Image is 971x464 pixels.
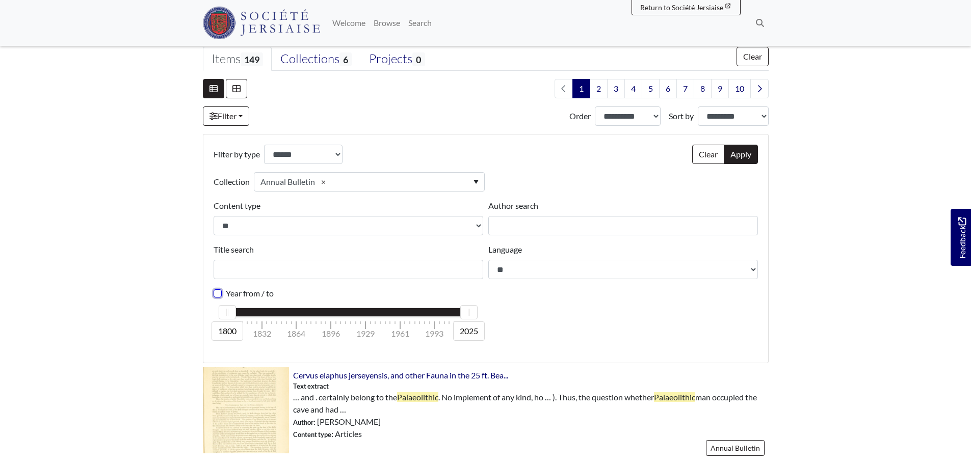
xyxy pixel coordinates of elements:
span: 6 [339,52,352,66]
div: 1993 [425,327,443,340]
div: 1929 [356,327,375,340]
img: Société Jersiaise [203,7,321,39]
div: Collections [280,51,352,67]
span: : [PERSON_NAME] [293,416,381,428]
a: Would you like to provide feedback? [951,209,971,266]
a: Goto page 9 [711,79,729,98]
a: Welcome [328,13,370,33]
div: 1961 [391,327,409,340]
button: Apply [724,145,758,164]
div: 1832 [253,327,271,340]
label: Author search [488,200,538,212]
a: Goto page 5 [642,79,660,98]
label: Sort by [669,110,694,122]
label: Year from / to [226,287,274,299]
span: Content type [293,430,331,439]
a: Goto page 2 [590,79,608,98]
a: Goto page 3 [607,79,625,98]
div: 1864 [287,327,305,340]
span: Return to Société Jersiaise [640,3,723,12]
a: Browse [370,13,404,33]
label: Order [569,110,591,122]
div: Annual Bulletin [260,176,315,188]
div: 2025 [453,321,485,341]
div: 1896 [322,327,340,340]
a: Search [404,13,436,33]
span: … and . certainly belong to the . No implement of any kind, ho … ). Thus, the question whether ma... [293,391,769,416]
a: Goto page 6 [659,79,677,98]
span: Palaeolithic [397,392,438,402]
nav: pagination [550,79,769,98]
a: Next page [750,79,769,98]
span: : Articles [293,428,362,440]
span: Palaeolithic [654,392,695,402]
div: 1800 [212,321,243,341]
img: Cervus elaphus jerseyensis, and other Fauna in the 25 ft. Beach of Belle Hougue - page 10 [203,367,289,453]
button: Clear [737,47,769,66]
div: Projects [369,51,425,67]
span: 0 [412,52,425,66]
button: Clear [692,145,724,164]
a: Cervus elaphus jerseyensis, and other Fauna in the 25 ft. Bea... [293,370,508,380]
span: Text extract [293,381,329,391]
a: Filter [203,106,249,126]
li: Previous page [555,79,573,98]
a: Goto page 4 [624,79,642,98]
a: × [317,176,330,188]
a: Annual Bulletin [706,440,765,456]
label: Collection [214,172,250,192]
label: Content type [214,200,260,212]
a: Société Jersiaise logo [203,4,321,42]
a: Goto page 7 [676,79,694,98]
span: Feedback [956,217,968,258]
span: Goto page 1 [572,79,590,98]
a: Goto page 8 [694,79,712,98]
label: Language [488,243,522,256]
span: 149 [241,52,263,66]
span: Author [293,418,313,426]
label: Title search [214,243,254,256]
div: Items [212,51,263,67]
a: Goto page 10 [728,79,751,98]
label: Filter by type [214,145,260,164]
